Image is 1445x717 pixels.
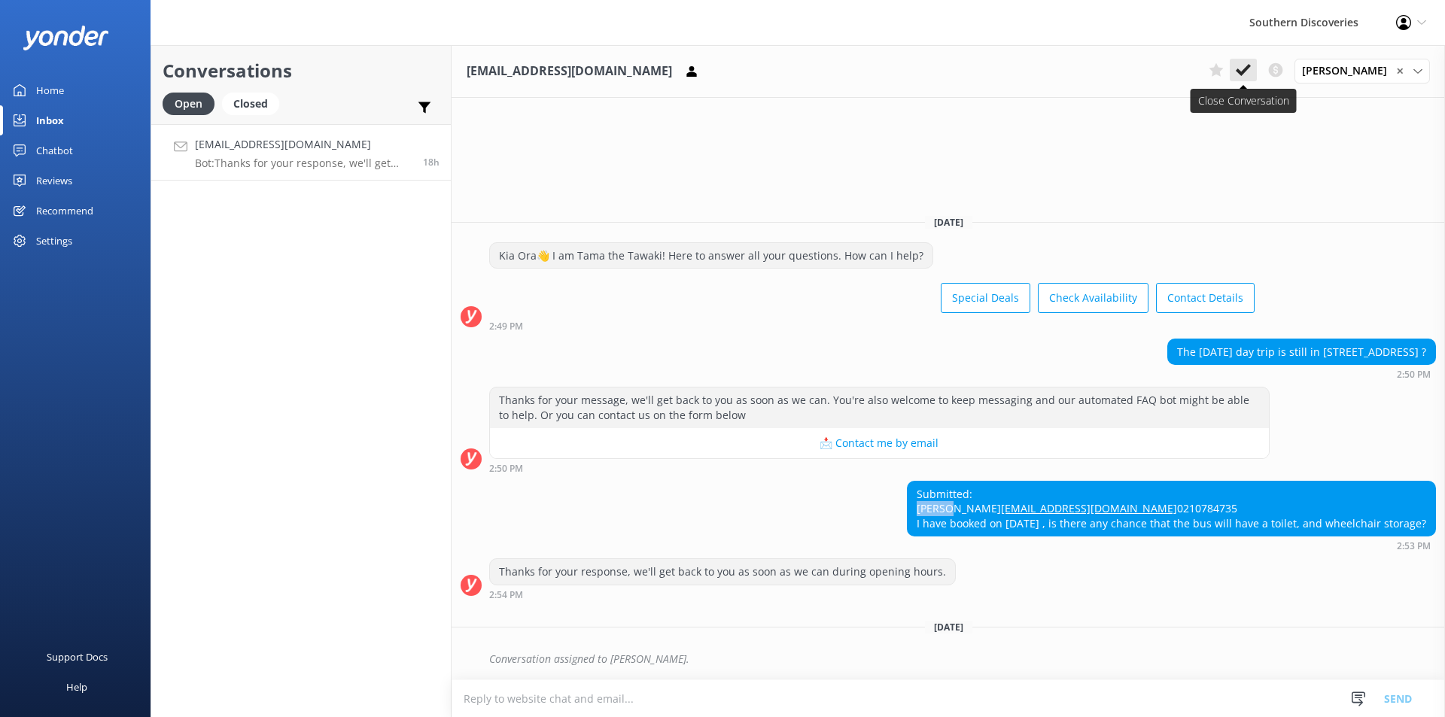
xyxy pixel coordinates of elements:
button: Contact Details [1156,283,1255,313]
div: Thanks for your response, we'll get back to you as soon as we can during opening hours. [490,559,955,585]
h2: Conversations [163,56,440,85]
div: The [DATE] day trip is still in [STREET_ADDRESS] ? [1168,339,1435,365]
span: [DATE] [925,216,972,229]
div: Inbox [36,105,64,135]
div: Oct 03 2025 02:54pm (UTC +13:00) Pacific/Auckland [489,589,956,600]
div: Recommend [36,196,93,226]
button: Special Deals [941,283,1030,313]
button: 📩 Contact me by email [490,428,1269,458]
a: Closed [222,95,287,111]
div: Support Docs [47,642,108,672]
div: Help [66,672,87,702]
span: [DATE] [925,621,972,633]
div: Kia Ora👋 I am Tama the Tawaki! Here to answer all your questions. How can I help? [490,243,932,269]
button: Check Availability [1038,283,1148,313]
div: Oct 03 2025 02:49pm (UTC +13:00) Pacific/Auckland [489,321,1255,331]
strong: 2:50 PM [1397,370,1431,379]
a: [EMAIL_ADDRESS][DOMAIN_NAME] [1001,501,1177,515]
h3: [EMAIL_ADDRESS][DOMAIN_NAME] [467,62,672,81]
img: yonder-white-logo.png [23,26,109,50]
strong: 2:49 PM [489,322,523,331]
div: Oct 03 2025 02:50pm (UTC +13:00) Pacific/Auckland [489,463,1270,473]
div: Oct 03 2025 02:50pm (UTC +13:00) Pacific/Auckland [1167,369,1436,379]
p: Bot: Thanks for your response, we'll get back to you as soon as we can during opening hours. [195,156,412,170]
span: [PERSON_NAME] [1302,62,1396,79]
a: Open [163,95,222,111]
strong: 2:53 PM [1397,542,1431,551]
div: Closed [222,93,279,115]
div: Conversation assigned to [PERSON_NAME]. [489,646,1436,672]
div: Submitted: [PERSON_NAME] 0210784735 I have booked on [DATE] , is there any chance that the bus wi... [908,482,1435,536]
div: Home [36,75,64,105]
h4: [EMAIL_ADDRESS][DOMAIN_NAME] [195,136,412,153]
div: Thanks for your message, we'll get back to you as soon as we can. You're also welcome to keep mes... [490,387,1269,427]
span: Oct 03 2025 02:53pm (UTC +13:00) Pacific/Auckland [423,156,440,169]
div: Open [163,93,214,115]
strong: 2:50 PM [489,464,523,473]
div: Reviews [36,166,72,196]
span: ✕ [1396,64,1404,78]
div: Assign User [1294,59,1430,83]
div: Oct 03 2025 02:53pm (UTC +13:00) Pacific/Auckland [907,540,1436,551]
strong: 2:54 PM [489,591,523,600]
div: Chatbot [36,135,73,166]
a: [EMAIL_ADDRESS][DOMAIN_NAME]Bot:Thanks for your response, we'll get back to you as soon as we can... [151,124,451,181]
div: Settings [36,226,72,256]
div: 2025-10-03T19:28:00.676 [461,646,1436,672]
